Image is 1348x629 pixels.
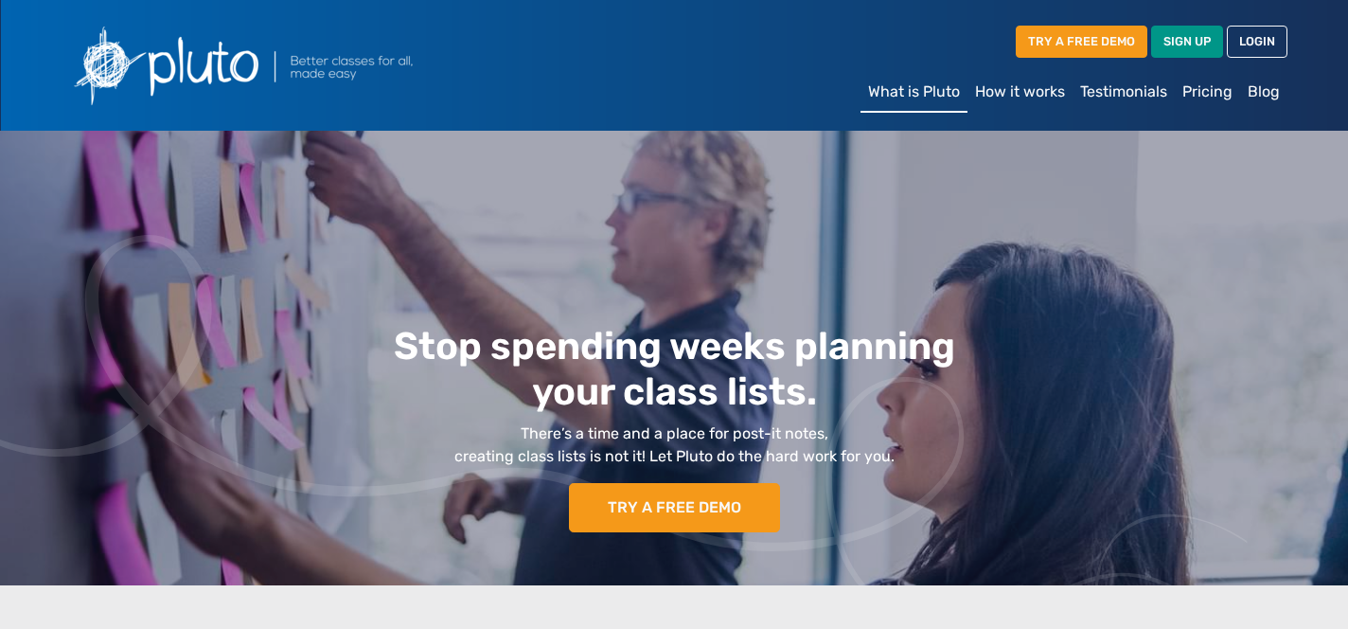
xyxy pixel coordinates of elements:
[1175,73,1240,111] a: Pricing
[1240,73,1287,111] a: Blog
[569,483,780,532] a: TRY A FREE DEMO
[203,422,1146,468] p: There’s a time and a place for post-it notes, creating class lists is not it! Let Pluto do the ha...
[1151,26,1223,57] a: SIGN UP
[1227,26,1287,57] a: LOGIN
[1016,26,1147,57] a: TRY A FREE DEMO
[860,73,967,113] a: What is Pluto
[1073,73,1175,111] a: Testimonials
[61,15,515,116] img: Pluto logo with the text Better classes for all, made easy
[967,73,1073,111] a: How it works
[203,324,1146,415] h1: Stop spending weeks planning your class lists.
